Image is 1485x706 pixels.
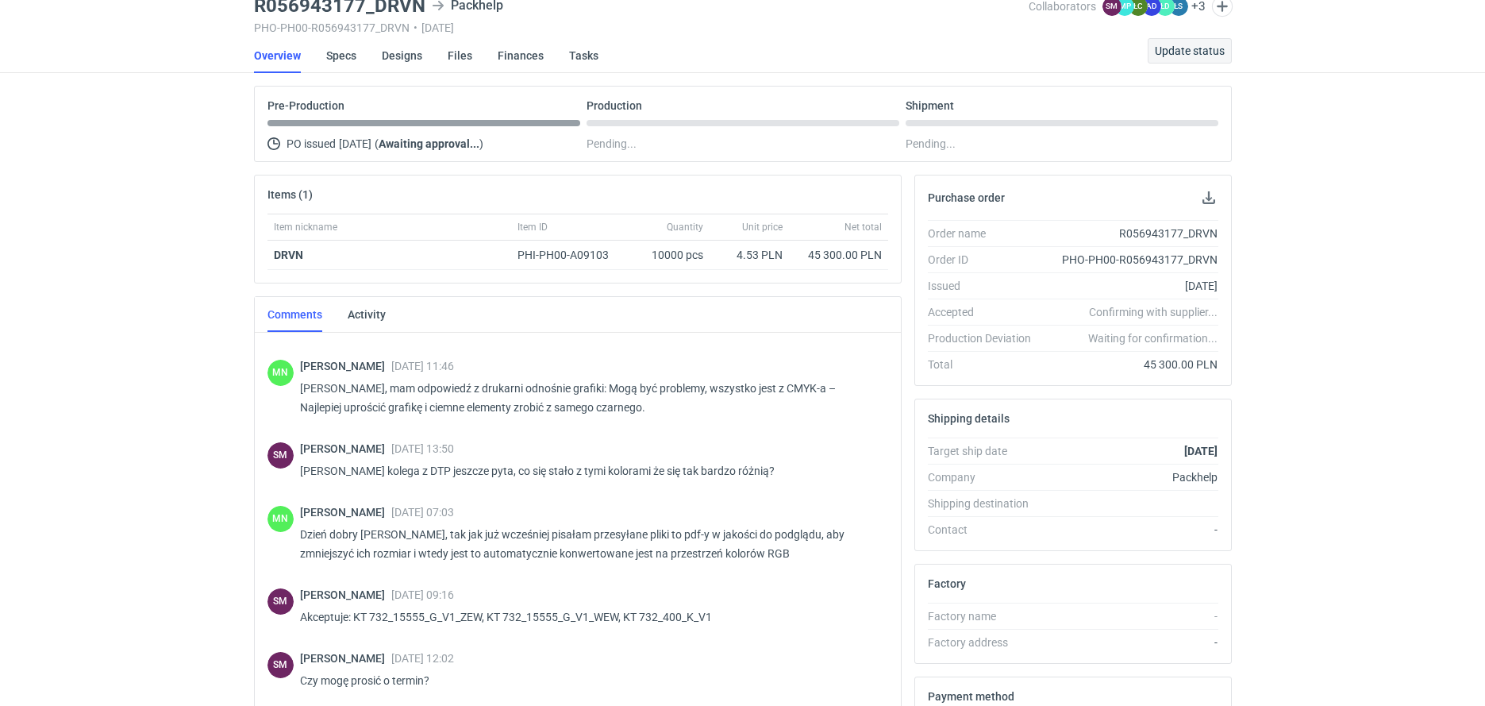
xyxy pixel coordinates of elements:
[300,442,391,455] span: [PERSON_NAME]
[1044,469,1218,485] div: Packhelp
[391,588,454,601] span: [DATE] 09:16
[391,442,454,455] span: [DATE] 13:50
[267,588,294,615] figcaption: SM
[742,221,783,233] span: Unit price
[326,38,356,73] a: Specs
[267,297,322,332] a: Comments
[274,221,337,233] span: Item nickname
[267,442,294,469] figcaption: SM
[844,221,882,233] span: Net total
[906,99,954,112] p: Shipment
[1088,330,1218,346] em: Waiting for confirmation...
[928,690,1014,703] h2: Payment method
[348,297,386,332] a: Activity
[300,379,875,417] p: [PERSON_NAME], mam odpowiedź z drukarni odnośnie grafiki: Mogą być problemy, wszystko jest z CMYK...
[928,330,1044,346] div: Production Deviation
[906,134,1218,153] div: Pending...
[267,588,294,615] div: Sebastian Markut
[300,525,875,563] p: Dzień dobry [PERSON_NAME], tak jak już wcześniej pisałam przesyłane pliki to pdf-y w jakości do p...
[1044,357,1218,372] div: 45 300.00 PLN
[448,38,472,73] a: Files
[928,226,1044,241] div: Order name
[300,652,391,665] span: [PERSON_NAME]
[928,496,1044,511] div: Shipping destination
[479,137,483,150] span: )
[1199,188,1218,207] button: Download PO
[587,134,637,153] span: Pending...
[274,249,303,261] a: DRVN
[928,357,1044,372] div: Total
[300,588,391,601] span: [PERSON_NAME]
[1044,226,1218,241] div: R056943177_DRVN
[267,652,294,678] figcaption: SM
[391,652,454,665] span: [DATE] 12:02
[795,247,882,263] div: 45 300.00 PLN
[375,137,379,150] span: (
[928,608,1044,624] div: Factory name
[300,608,875,627] p: Akceptuje: KT 732_15555_G_V1_ZEW, KT 732_15555_G_V1_WEW, KT 732_400_K_V1
[1184,445,1218,457] strong: [DATE]
[1044,278,1218,294] div: [DATE]
[391,506,454,519] span: [DATE] 07:03
[667,221,703,233] span: Quantity
[569,38,598,73] a: Tasks
[300,461,875,480] p: [PERSON_NAME] kolega z DTP jeszcze pyta, co się stało z tymi kolorami że się tak bardzo różnią?
[928,191,1005,204] h2: Purchase order
[1089,306,1218,318] em: Confirming with supplier...
[1148,38,1232,64] button: Update status
[382,38,422,73] a: Designs
[517,247,624,263] div: PHI-PH00-A09103
[928,577,966,590] h2: Factory
[1044,635,1218,650] div: -
[498,38,544,73] a: Finances
[267,506,294,532] figcaption: MN
[928,252,1044,268] div: Order ID
[716,247,783,263] div: 4.53 PLN
[1044,252,1218,268] div: PHO-PH00-R056943177_DRVN
[379,137,479,150] strong: Awaiting approval...
[928,412,1010,425] h2: Shipping details
[587,99,642,112] p: Production
[1044,522,1218,538] div: -
[928,278,1044,294] div: Issued
[300,506,391,519] span: [PERSON_NAME]
[267,188,313,201] h2: Items (1)
[300,671,875,690] p: Czy mogę prosić o termin?
[928,304,1044,320] div: Accepted
[414,21,417,34] span: •
[267,134,580,153] div: PO issued
[267,99,344,112] p: Pre-Production
[267,652,294,678] div: Sebastian Markut
[267,360,294,386] figcaption: MN
[928,522,1044,538] div: Contact
[630,241,710,270] div: 10000 pcs
[339,134,371,153] span: [DATE]
[1155,45,1225,56] span: Update status
[267,442,294,469] div: Sebastian Markut
[300,360,391,372] span: [PERSON_NAME]
[254,21,1029,34] div: PHO-PH00-R056943177_DRVN [DATE]
[267,506,294,532] div: Małgorzata Nowotna
[254,38,301,73] a: Overview
[928,443,1044,459] div: Target ship date
[517,221,548,233] span: Item ID
[391,360,454,372] span: [DATE] 11:46
[928,469,1044,485] div: Company
[928,635,1044,650] div: Factory address
[1044,608,1218,624] div: -
[267,360,294,386] div: Małgorzata Nowotna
